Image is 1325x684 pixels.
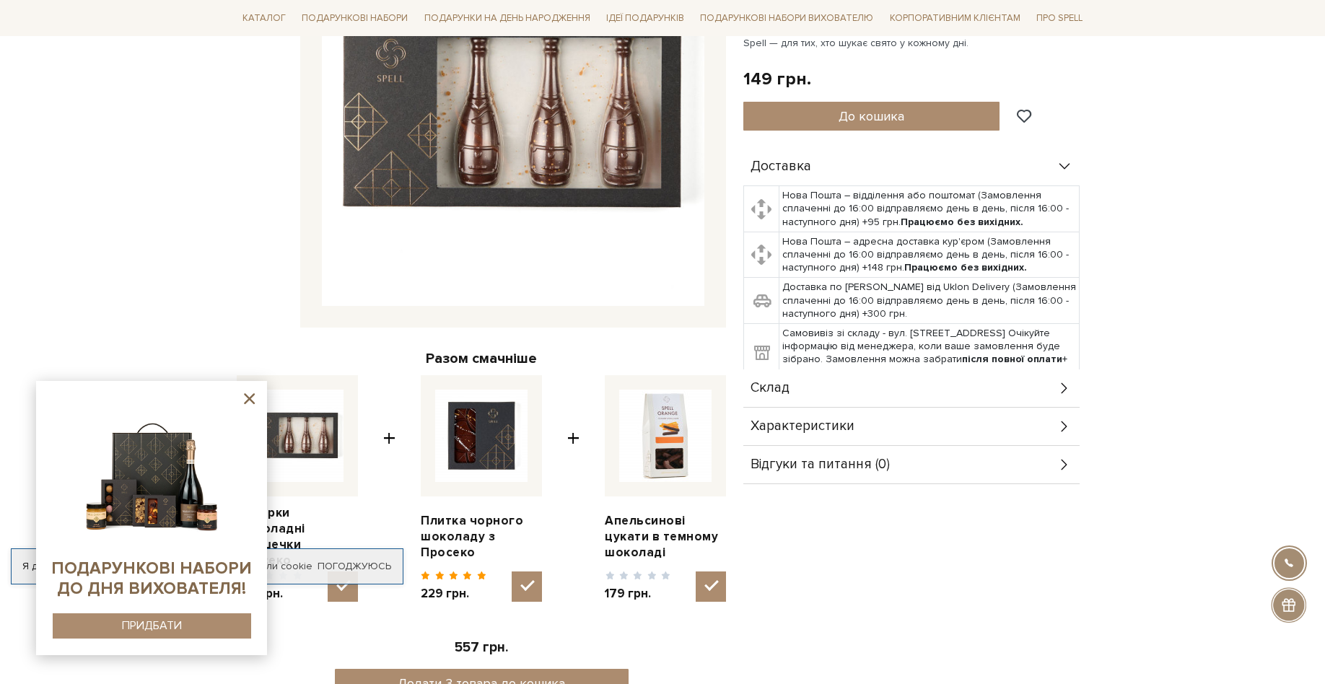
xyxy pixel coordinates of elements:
p: Spell — для тих, хто шукає свято у кожному дні. [743,35,1082,51]
span: + [567,375,580,602]
td: Самовивіз зі складу - вул. [STREET_ADDRESS] Очікуйте інформацію від менеджера, коли ваше замовлен... [779,324,1080,383]
a: Подарунки на День народження [419,7,596,30]
span: Склад [751,382,790,395]
td: Доставка по [PERSON_NAME] від Uklon Delivery (Замовлення сплаченні до 16:00 відправляємо день в д... [779,278,1080,324]
a: Ідеї подарунків [600,7,690,30]
a: Подарункові набори [296,7,414,30]
div: Разом смачніше [237,349,726,368]
span: 557 грн. [455,639,508,656]
b: Працюємо без вихідних. [904,261,1027,273]
a: Подарункові набори вихователю [694,6,879,30]
img: Апельсинові цукати в темному шоколаді [619,390,712,482]
span: До кошика [839,108,904,124]
button: До кошика [743,102,1000,131]
span: 179 грн. [605,586,670,602]
a: Цукерки шоколадні Пляшечки Просеко [237,505,358,569]
span: Відгуки та питання (0) [751,458,890,471]
span: Доставка [751,160,811,173]
div: Я дозволяю [DOMAIN_NAME] використовувати [12,560,403,573]
span: 149 грн. [237,586,302,602]
a: Про Spell [1031,7,1088,30]
div: 149 грн. [743,68,811,90]
a: Каталог [237,7,292,30]
td: Нова Пошта – відділення або поштомат (Замовлення сплаченні до 16:00 відправляємо день в день, піс... [779,186,1080,232]
a: Плитка чорного шоколаду з Просеко [421,513,542,561]
img: Цукерки шоколадні Пляшечки Просеко [251,390,344,482]
a: Апельсинові цукати в темному шоколаді [605,513,726,561]
span: 229 грн. [421,586,486,602]
a: Корпоративним клієнтам [884,6,1026,30]
b: Працюємо без вихідних. [901,216,1023,228]
span: Характеристики [751,420,854,433]
td: Нова Пошта – адресна доставка кур'єром (Замовлення сплаченні до 16:00 відправляємо день в день, п... [779,232,1080,278]
span: + [383,375,395,602]
a: Погоджуюсь [318,560,391,573]
a: файли cookie [247,560,312,572]
img: Плитка чорного шоколаду з Просеко [435,390,528,482]
b: після повної оплати [962,353,1062,365]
